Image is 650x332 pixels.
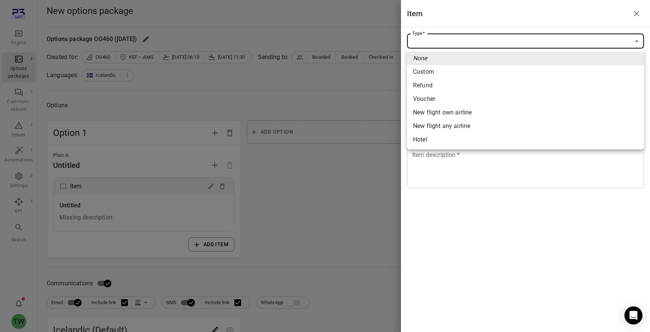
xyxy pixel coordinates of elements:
div: New flight any airline [413,122,470,131]
em: None [413,54,427,63]
div: Open Intercom Messenger [624,306,642,324]
div: Custom [413,67,434,76]
div: New flight own airline [413,108,472,117]
div: Refund [413,81,433,90]
div: Hotel [413,135,427,144]
div: Voucher [413,94,435,104]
